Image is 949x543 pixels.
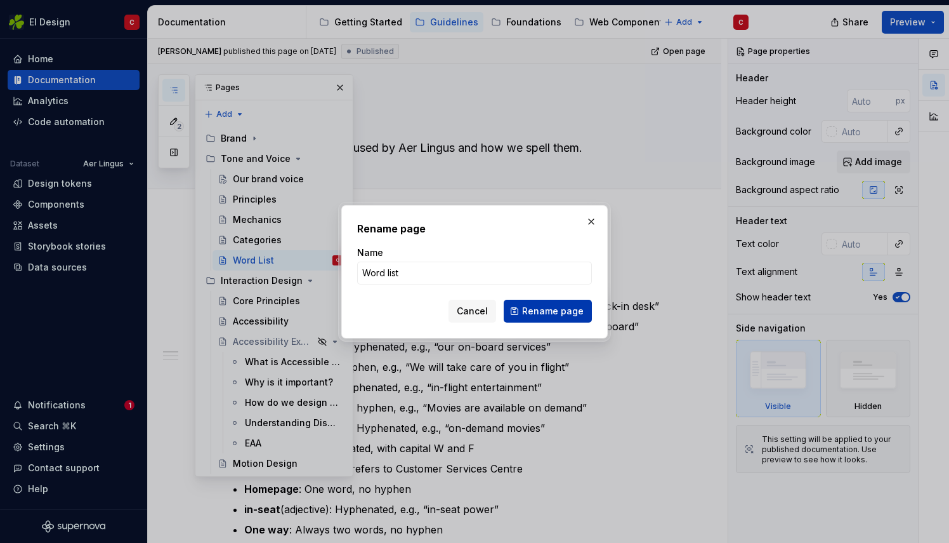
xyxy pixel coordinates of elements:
label: Name [357,246,383,259]
button: Cancel [448,300,496,323]
button: Rename page [504,300,592,323]
h2: Rename page [357,221,592,236]
span: Cancel [457,305,488,318]
span: Rename page [522,305,584,318]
